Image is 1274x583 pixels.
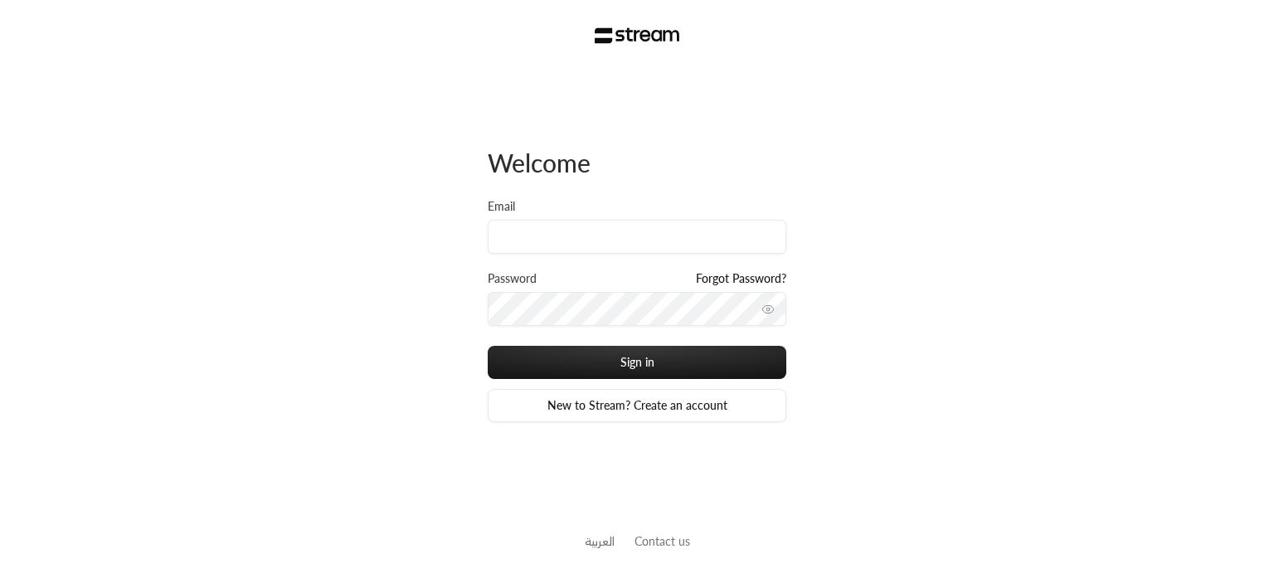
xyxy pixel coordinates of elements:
span: Welcome [488,148,591,177]
a: العربية [585,526,615,556]
label: Email [488,198,515,215]
button: toggle password visibility [755,296,781,323]
a: New to Stream? Create an account [488,389,786,422]
img: Stream Logo [595,27,680,44]
label: Password [488,270,537,287]
button: Sign in [488,346,786,379]
a: Forgot Password? [696,270,786,287]
a: Contact us [635,534,690,548]
button: Contact us [635,532,690,550]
